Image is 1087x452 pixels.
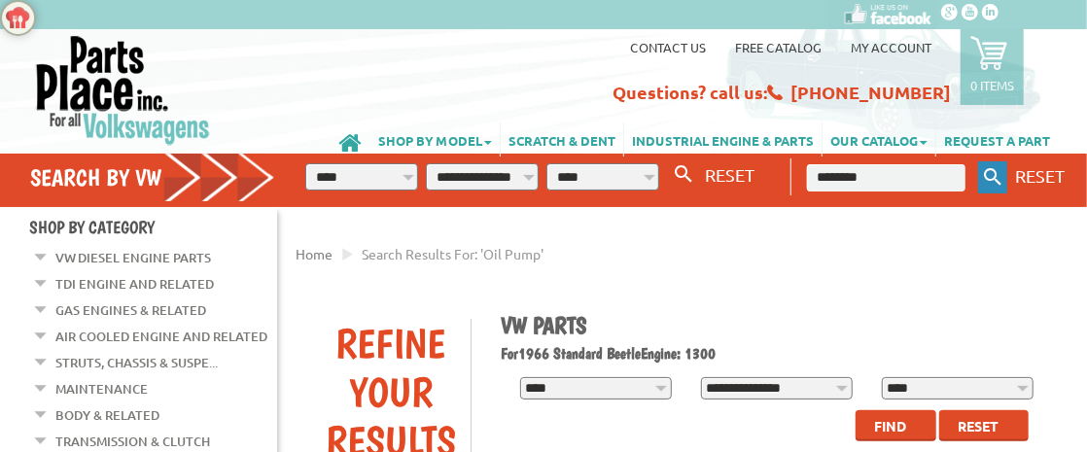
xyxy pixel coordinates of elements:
a: Struts, Chassis & Suspe... [55,350,218,375]
h4: Search by VW [30,163,275,191]
button: RESET [1007,161,1072,190]
h4: Shop By Category [29,217,277,237]
a: Contact us [630,39,706,55]
a: REQUEST A PART [936,122,1058,156]
span: Reset [958,417,999,435]
span: Search results for: 'oil pump' [363,245,544,262]
a: OUR CATALOG [823,122,935,156]
a: Air Cooled Engine and Related [55,324,267,349]
a: Free Catalog [735,39,822,55]
button: Reset [939,410,1029,441]
a: Home [297,245,333,262]
span: RESET [1015,165,1065,186]
span: For [501,344,518,363]
a: INDUSTRIAL ENGINE & PARTS [624,122,822,156]
img: Parts Place Inc! [34,34,212,146]
a: VW Diesel Engine Parts [55,245,211,270]
h1: VW Parts [501,311,1043,339]
a: SHOP BY MODEL [370,122,500,156]
a: Gas Engines & Related [55,297,206,323]
button: RESET [697,160,762,189]
button: Find [856,410,936,441]
a: Body & Related [55,402,159,428]
a: Maintenance [55,376,148,401]
span: RESET [705,164,754,185]
button: Search By VW... [667,160,700,189]
a: TDI Engine and Related [55,271,214,296]
p: 0 items [970,77,1014,93]
button: Keyword Search [978,161,1007,193]
a: 0 items [961,29,1024,105]
a: My Account [851,39,931,55]
span: Find [874,417,906,435]
span: Engine: 1300 [641,344,716,363]
a: SCRATCH & DENT [501,122,623,156]
h2: 1966 Standard Beetle [501,344,1043,363]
